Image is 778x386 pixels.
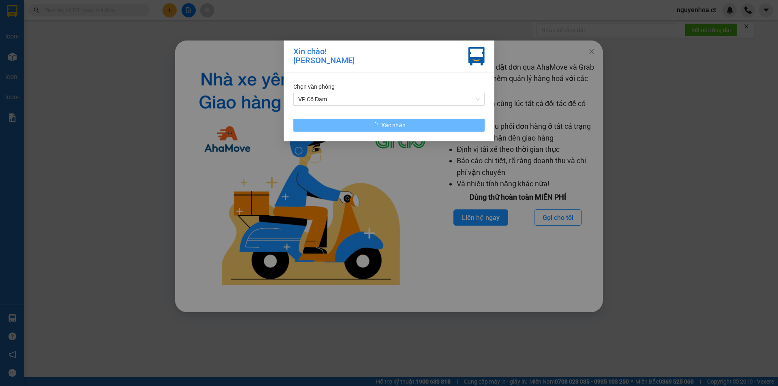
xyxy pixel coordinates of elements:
img: vxr-icon [468,47,485,66]
span: VP Cổ Đạm [298,93,480,105]
button: Xác nhận [293,119,485,132]
div: Xin chào! [PERSON_NAME] [293,47,355,66]
div: Chọn văn phòng [293,82,485,91]
span: Xác nhận [381,121,406,130]
span: loading [372,122,381,128]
